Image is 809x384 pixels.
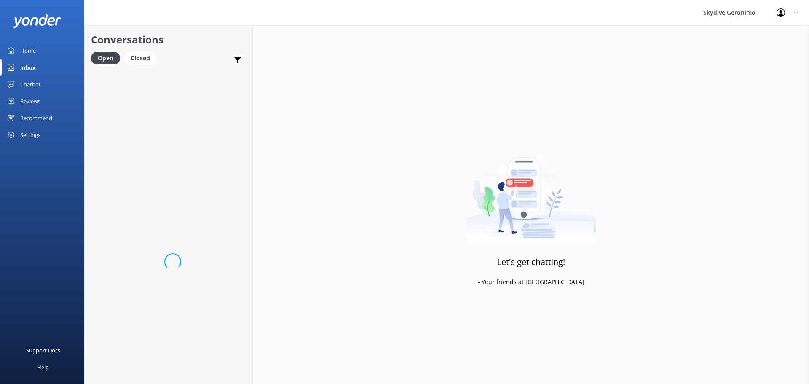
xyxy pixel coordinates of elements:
[91,53,124,62] a: Open
[20,110,52,126] div: Recommend
[466,140,596,245] img: artwork of a man stealing a conversation from at giant smartphone
[37,359,49,376] div: Help
[497,255,565,269] h3: Let's get chatting!
[91,32,246,48] h2: Conversations
[91,52,120,64] div: Open
[478,277,584,287] p: - Your friends at [GEOGRAPHIC_DATA]
[20,76,41,93] div: Chatbot
[124,52,156,64] div: Closed
[124,53,161,62] a: Closed
[26,342,60,359] div: Support Docs
[20,42,36,59] div: Home
[20,93,40,110] div: Reviews
[13,14,61,28] img: yonder-white-logo.png
[20,126,40,143] div: Settings
[20,59,36,76] div: Inbox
